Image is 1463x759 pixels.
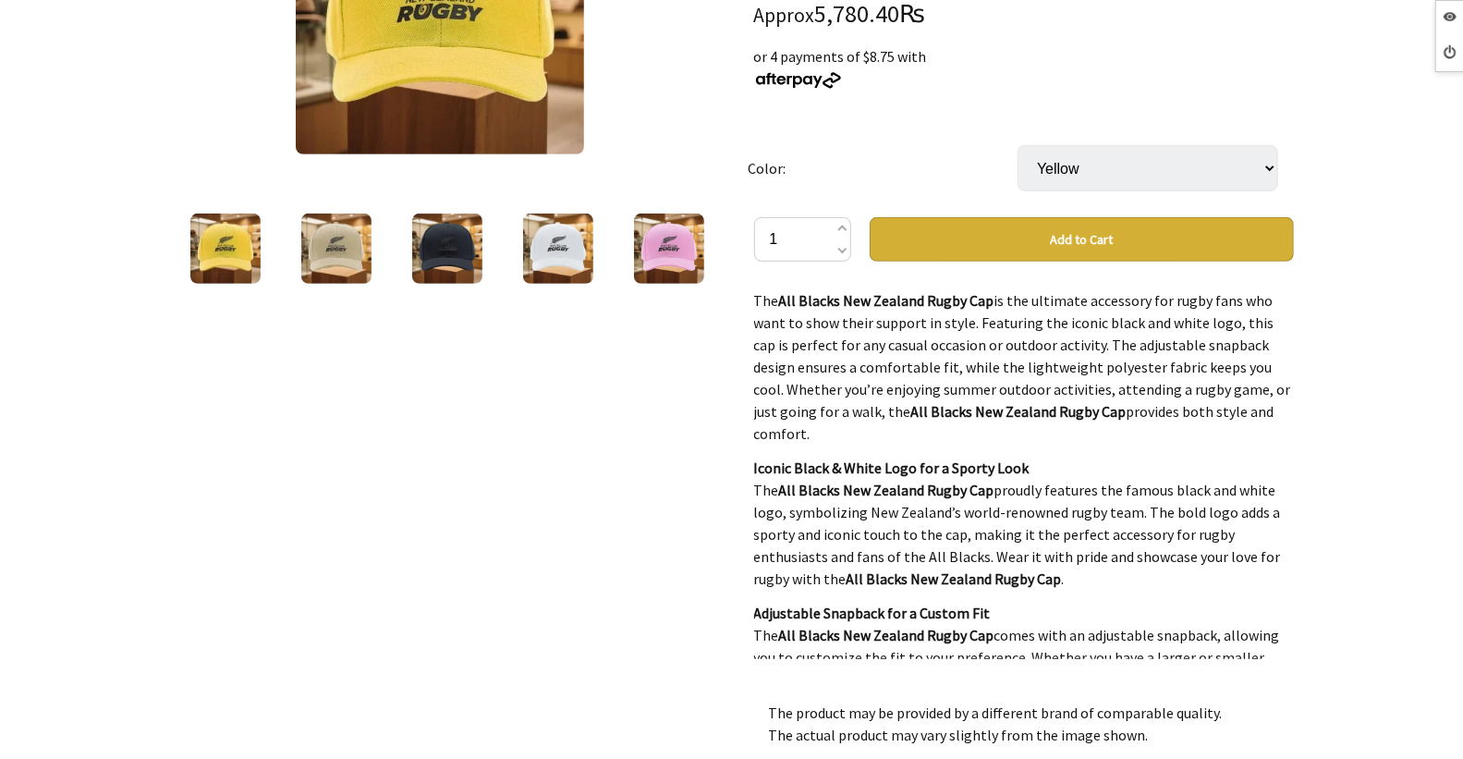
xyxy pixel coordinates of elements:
[911,402,1127,421] strong: All Blacks New Zealand Rugby Cap
[190,214,261,284] img: All Blacks New Zealand Rugby Cap
[754,459,1030,477] strong: Iconic Black & White Logo for a Sporty Look
[870,217,1294,262] button: Add to Cart
[754,72,843,89] img: Afterpay
[769,702,1279,746] p: The product may be provided by a different brand of comparable quality. The actual product may va...
[754,457,1294,590] p: The proudly features the famous black and white logo, symbolizing New Zealand’s world-renowned ru...
[754,289,1294,445] p: The is the ultimate accessory for rugby fans who want to show their support in style. Featuring t...
[754,604,991,622] strong: Adjustable Snapback for a Custom Fit
[754,602,1294,735] p: The comes with an adjustable snapback, allowing you to customize the fit to your preference. Whet...
[754,45,1294,90] div: or 4 payments of $8.75 with
[634,214,704,284] img: All Blacks New Zealand Rugby Cap
[779,481,994,499] strong: All Blacks New Zealand Rugby Cap
[523,214,593,284] img: All Blacks New Zealand Rugby Cap
[754,3,815,28] small: Approx
[301,214,372,284] img: All Blacks New Zealand Rugby Cap
[847,569,1062,588] strong: All Blacks New Zealand Rugby Cap
[779,291,994,310] strong: All Blacks New Zealand Rugby Cap
[779,626,994,644] strong: All Blacks New Zealand Rugby Cap
[748,119,1018,217] td: Color:
[412,214,482,284] img: All Blacks New Zealand Rugby Cap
